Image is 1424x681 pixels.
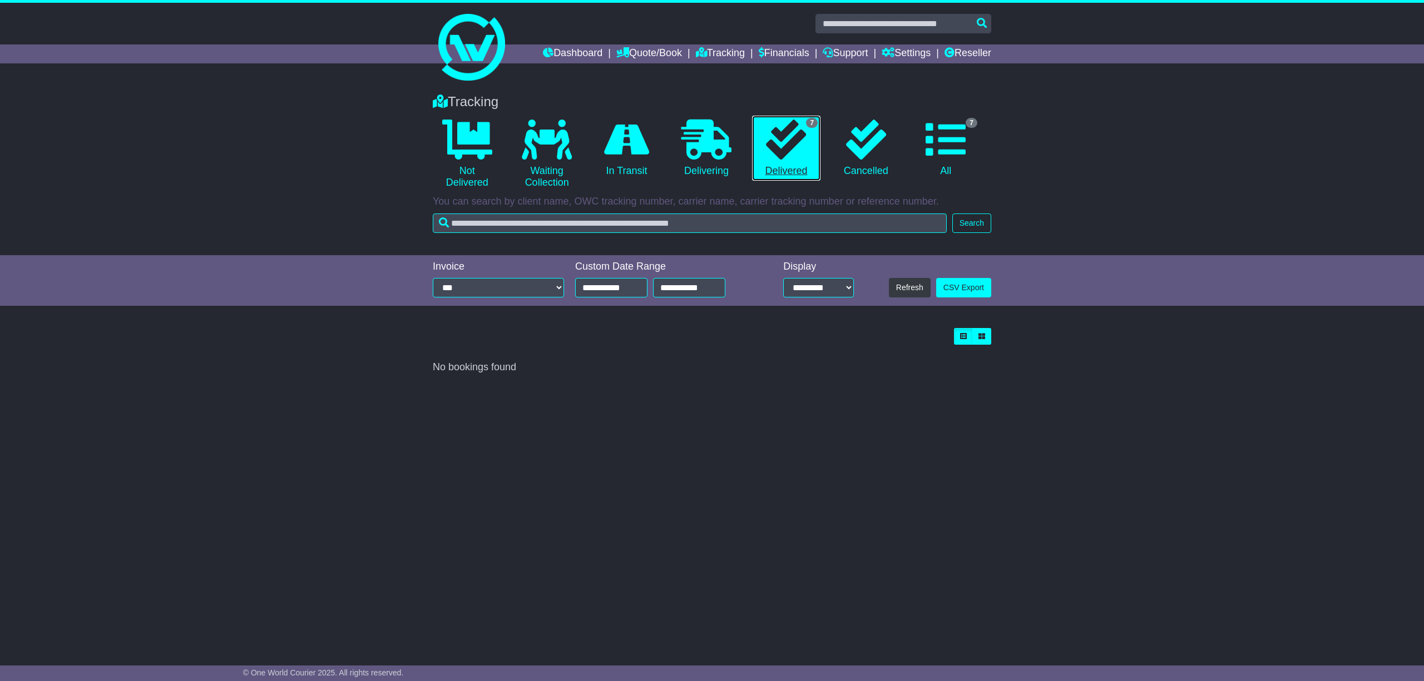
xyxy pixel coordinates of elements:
[783,261,854,273] div: Display
[433,361,991,374] div: No bookings found
[752,116,820,181] a: 7 Delivered
[512,116,581,193] a: Waiting Collection
[966,118,977,128] span: 7
[832,116,900,181] a: Cancelled
[882,44,931,63] a: Settings
[806,118,818,128] span: 7
[823,44,868,63] a: Support
[427,94,997,110] div: Tracking
[433,261,564,273] div: Invoice
[945,44,991,63] a: Reseller
[912,116,980,181] a: 7 All
[543,44,602,63] a: Dashboard
[243,668,404,677] span: © One World Courier 2025. All rights reserved.
[433,116,501,193] a: Not Delivered
[433,196,991,208] p: You can search by client name, OWC tracking number, carrier name, carrier tracking number or refe...
[616,44,682,63] a: Quote/Book
[759,44,809,63] a: Financials
[889,278,931,297] button: Refresh
[936,278,991,297] a: CSV Export
[696,44,745,63] a: Tracking
[592,116,661,181] a: In Transit
[672,116,740,181] a: Delivering
[952,213,991,233] button: Search
[575,261,754,273] div: Custom Date Range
